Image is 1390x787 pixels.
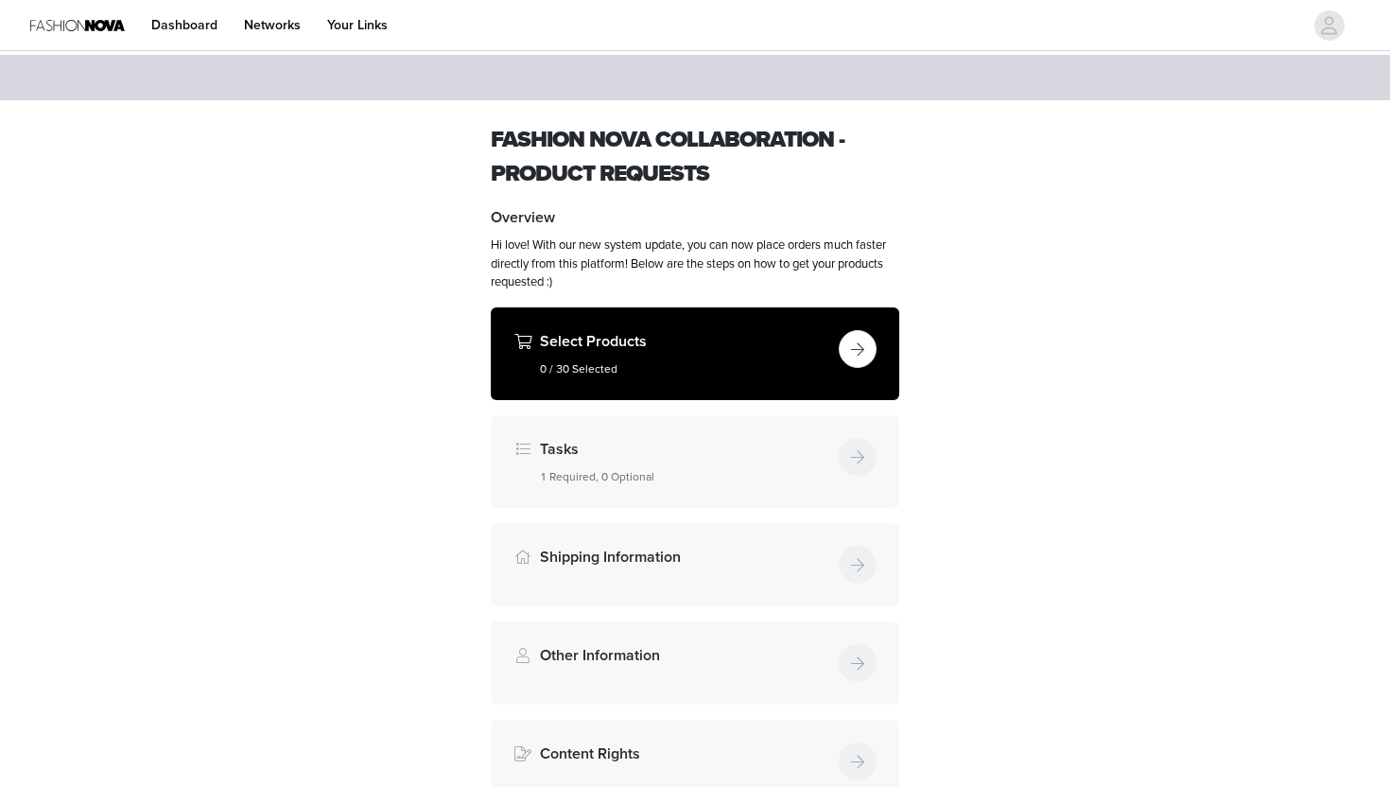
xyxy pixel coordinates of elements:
a: Networks [233,4,312,46]
h5: 1 Required, 0 Optional [540,468,831,485]
h4: Other Information [540,644,831,667]
div: Select Products [491,307,899,400]
img: Fashion Nova Logo [30,4,125,46]
a: Your Links [316,4,399,46]
p: Hi love! With our new system update, you can now place orders much faster directly from this plat... [491,236,899,292]
div: Tasks [491,415,899,508]
h4: Select Products [540,330,831,353]
h4: Overview [491,206,899,229]
h4: Content Rights [540,743,831,765]
div: Other Information [491,621,899,705]
div: avatar [1320,10,1338,41]
a: Dashboard [140,4,229,46]
div: Shipping Information [491,523,899,606]
h4: Tasks [540,438,831,461]
h5: 0 / 30 Selected [540,360,831,377]
h1: Fashion Nova collaboration - Product requests [491,123,899,191]
h4: Shipping Information [540,546,831,568]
